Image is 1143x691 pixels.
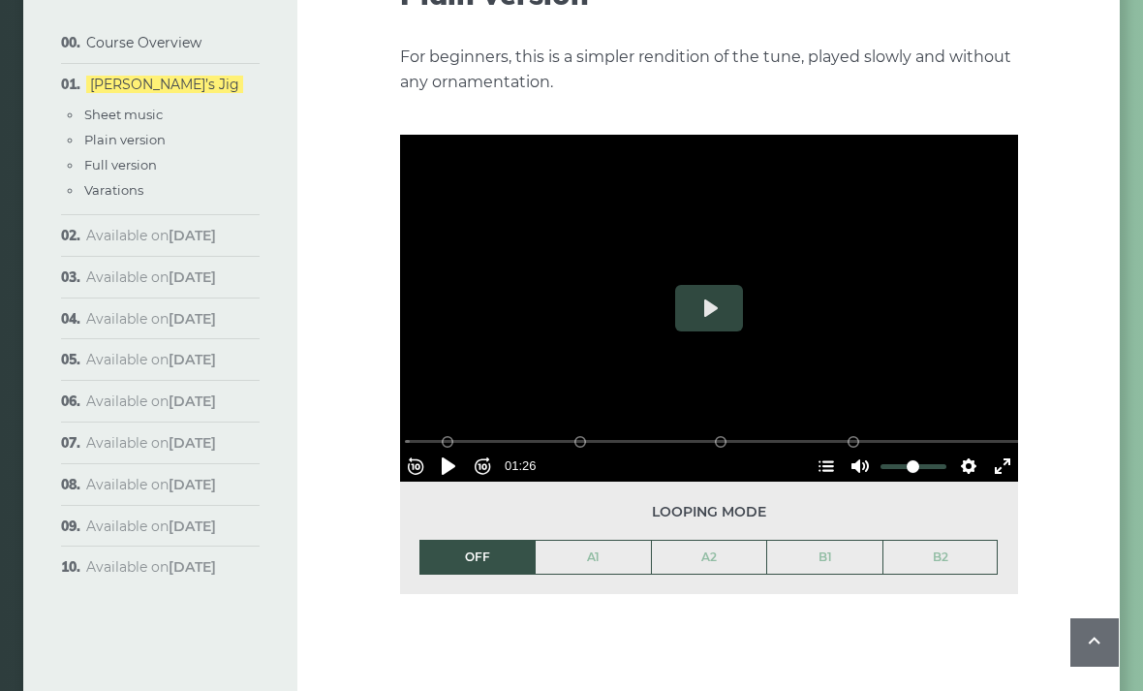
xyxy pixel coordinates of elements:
strong: [DATE] [169,227,216,244]
strong: [DATE] [169,351,216,368]
strong: [DATE] [169,393,216,410]
strong: [DATE] [169,434,216,452]
strong: [DATE] [169,268,216,286]
strong: [DATE] [169,310,216,328]
a: Plain version [84,132,166,147]
span: Available on [86,393,216,410]
span: Available on [86,351,216,368]
span: Available on [86,476,216,493]
span: Looping mode [419,501,999,523]
a: Varations [84,182,143,198]
strong: [DATE] [169,476,216,493]
strong: [DATE] [169,518,216,535]
span: Available on [86,558,216,576]
a: Course Overview [86,34,201,51]
a: [PERSON_NAME]’s Jig [86,76,243,93]
span: Available on [86,310,216,328]
span: Available on [86,268,216,286]
span: Available on [86,518,216,535]
a: A1 [536,541,651,574]
strong: [DATE] [169,558,216,576]
a: Full version [84,157,157,173]
a: B1 [767,541,882,574]
p: For beginners, this is a simpler rendition of the tune, played slowly and without any ornamentation. [400,45,1018,95]
a: A2 [652,541,767,574]
span: Available on [86,227,216,244]
span: Available on [86,434,216,452]
a: B2 [883,541,998,574]
a: Sheet music [84,107,163,122]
